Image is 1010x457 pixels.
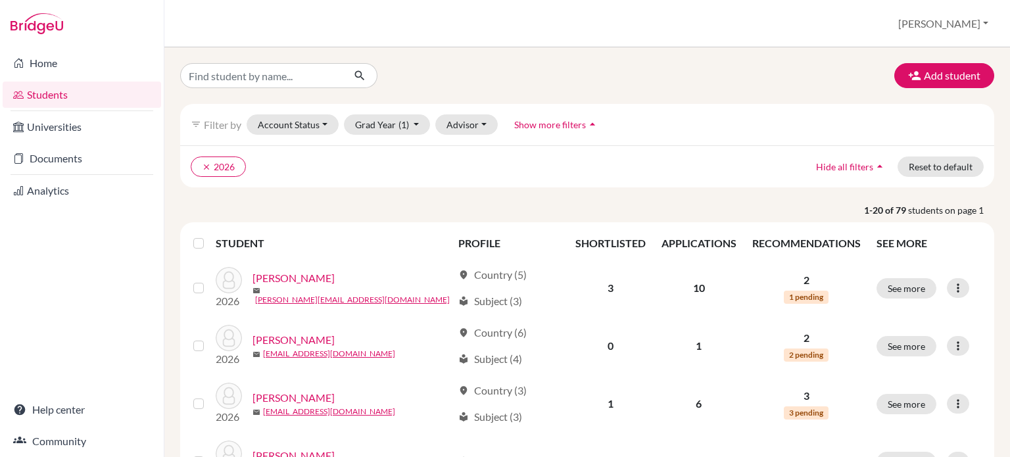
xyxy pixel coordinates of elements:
img: Anderson, Soren [216,267,242,293]
span: 3 pending [784,406,829,420]
p: 2026 [216,351,242,367]
div: Subject (3) [458,293,522,309]
span: local_library [458,354,469,364]
button: [PERSON_NAME] [892,11,994,36]
a: [EMAIL_ADDRESS][DOMAIN_NAME] [263,348,395,360]
i: arrow_drop_up [586,118,599,131]
p: 3 [752,388,861,404]
button: Grad Year(1) [344,114,431,135]
td: 0 [567,317,654,375]
button: See more [877,336,936,356]
a: Universities [3,114,161,140]
th: STUDENT [216,228,450,259]
i: clear [202,162,211,172]
td: 1 [654,317,744,375]
span: 2 pending [784,349,829,362]
button: Hide all filtersarrow_drop_up [805,156,898,177]
th: PROFILE [450,228,567,259]
button: Add student [894,63,994,88]
strong: 1-20 of 79 [864,203,908,217]
th: RECOMMENDATIONS [744,228,869,259]
span: location_on [458,270,469,280]
p: 2 [752,272,861,288]
a: [PERSON_NAME] [252,390,335,406]
a: [PERSON_NAME] [252,332,335,348]
td: 6 [654,375,744,433]
a: [PERSON_NAME] [252,270,335,286]
button: clear2026 [191,156,246,177]
img: Baek, Sharon [216,383,242,409]
td: 10 [654,259,744,317]
div: Country (5) [458,267,527,283]
th: APPLICATIONS [654,228,744,259]
div: Country (6) [458,325,527,341]
button: Advisor [435,114,498,135]
button: Reset to default [898,156,984,177]
a: Home [3,50,161,76]
td: 3 [567,259,654,317]
span: 1 pending [784,291,829,304]
th: SHORTLISTED [567,228,654,259]
a: Community [3,428,161,454]
span: Show more filters [514,119,586,130]
span: location_on [458,327,469,338]
p: 2 [752,330,861,346]
p: 2026 [216,293,242,309]
span: location_on [458,385,469,396]
span: local_library [458,296,469,306]
span: mail [252,350,260,358]
a: Students [3,82,161,108]
button: See more [877,278,936,299]
a: Help center [3,397,161,423]
a: Analytics [3,178,161,204]
span: Hide all filters [816,161,873,172]
div: Subject (4) [458,351,522,367]
i: arrow_drop_up [873,160,886,173]
span: Filter by [204,118,241,131]
a: Documents [3,145,161,172]
i: filter_list [191,119,201,130]
th: SEE MORE [869,228,989,259]
span: local_library [458,412,469,422]
a: [PERSON_NAME][EMAIL_ADDRESS][DOMAIN_NAME] [255,294,450,306]
span: (1) [398,119,409,130]
button: Show more filtersarrow_drop_up [503,114,610,135]
img: Andrews, Aaron [216,325,242,351]
img: Bridge-U [11,13,63,34]
p: 2026 [216,409,242,425]
span: students on page 1 [908,203,994,217]
span: mail [252,408,260,416]
button: Account Status [247,114,339,135]
input: Find student by name... [180,63,343,88]
td: 1 [567,375,654,433]
div: Country (3) [458,383,527,398]
span: mail [252,287,260,295]
button: See more [877,394,936,414]
a: [EMAIL_ADDRESS][DOMAIN_NAME] [263,406,395,418]
div: Subject (3) [458,409,522,425]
